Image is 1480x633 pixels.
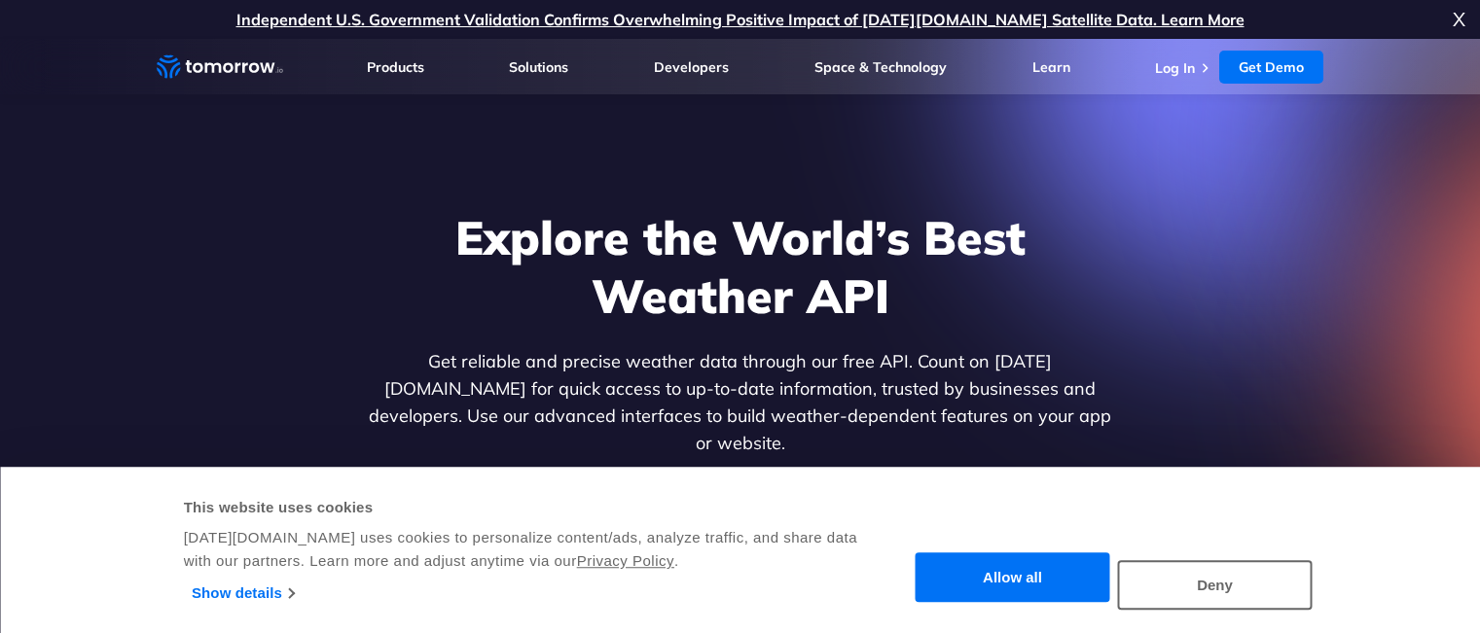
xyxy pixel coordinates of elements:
[184,496,860,519] div: This website uses cookies
[509,58,568,76] a: Solutions
[916,553,1110,603] button: Allow all
[365,208,1116,325] h1: Explore the World’s Best Weather API
[1219,51,1323,84] a: Get Demo
[157,53,283,82] a: Home link
[577,552,674,569] a: Privacy Policy
[192,579,294,608] a: Show details
[367,58,424,76] a: Products
[1032,58,1070,76] a: Learn
[236,10,1245,29] a: Independent U.S. Government Validation Confirms Overwhelming Positive Impact of [DATE][DOMAIN_NAM...
[1118,560,1313,610] button: Deny
[1155,59,1195,77] a: Log In
[184,526,860,573] div: [DATE][DOMAIN_NAME] uses cookies to personalize content/ads, analyze traffic, and share data with...
[365,348,1116,457] p: Get reliable and precise weather data through our free API. Count on [DATE][DOMAIN_NAME] for quic...
[654,58,729,76] a: Developers
[814,58,947,76] a: Space & Technology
